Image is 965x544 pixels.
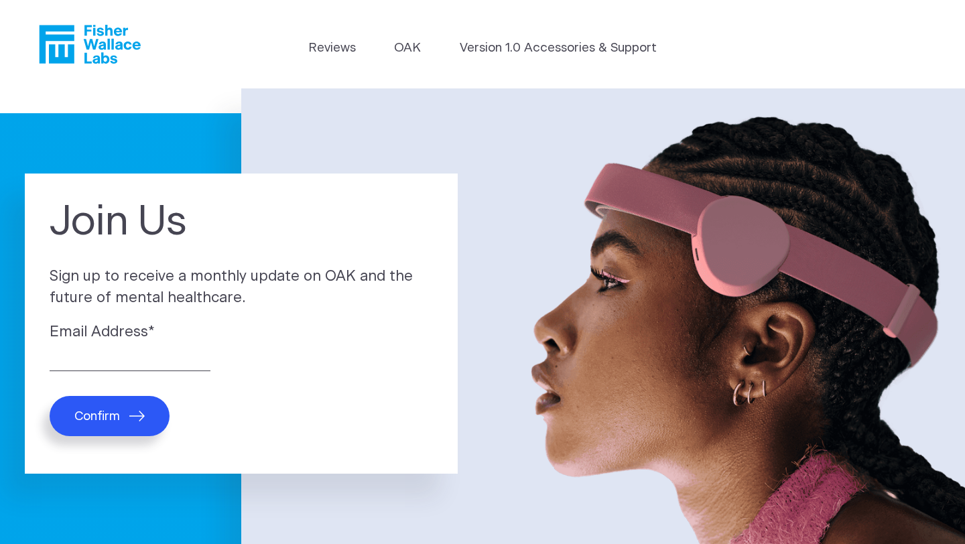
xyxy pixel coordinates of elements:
a: Fisher Wallace [39,25,141,64]
a: OAK [394,39,421,58]
p: Sign up to receive a monthly update on OAK and the future of mental healthcare. [50,266,433,310]
span: Confirm [74,409,120,424]
a: Reviews [308,39,356,58]
label: Email Address [50,322,433,344]
button: Confirm [50,396,170,436]
a: Version 1.0 Accessories & Support [460,39,657,58]
h1: Join Us [50,198,433,246]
